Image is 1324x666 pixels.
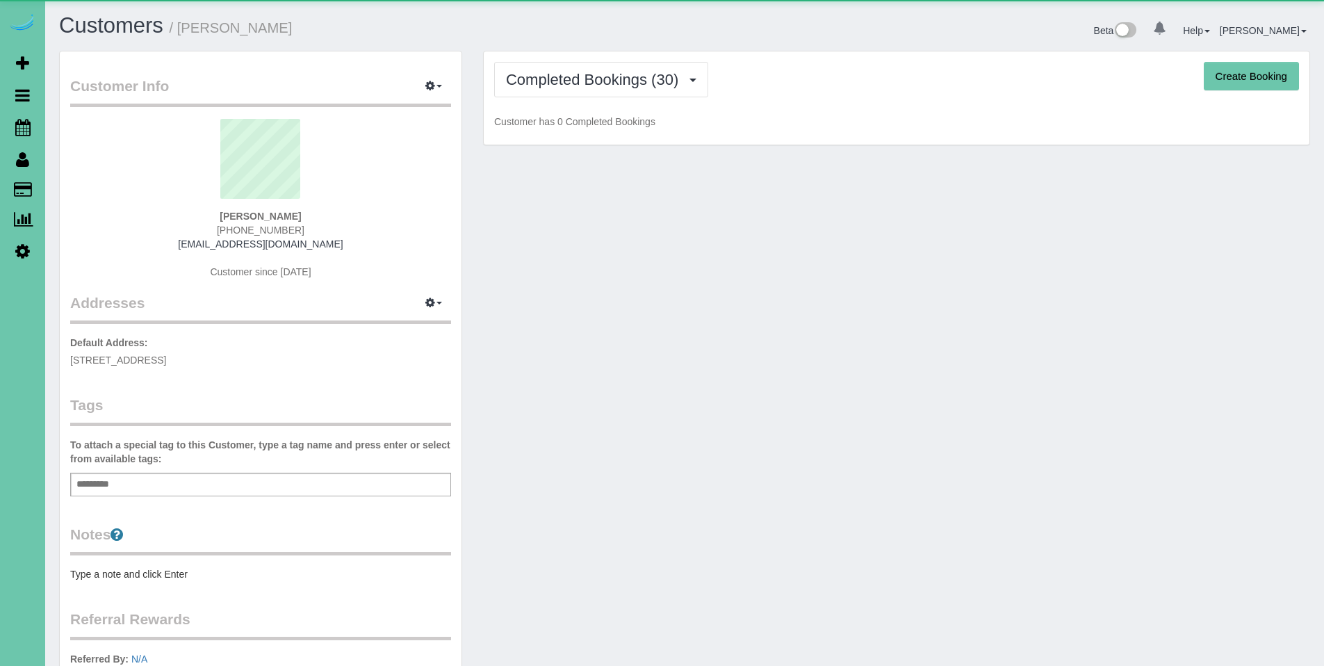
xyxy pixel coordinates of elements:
[59,13,163,38] a: Customers
[70,355,166,366] span: [STREET_ADDRESS]
[70,395,451,426] legend: Tags
[1220,25,1307,36] a: [PERSON_NAME]
[1094,25,1137,36] a: Beta
[217,225,304,236] span: [PHONE_NUMBER]
[494,62,708,97] button: Completed Bookings (30)
[70,609,451,640] legend: Referral Rewards
[494,115,1299,129] p: Customer has 0 Completed Bookings
[1113,22,1136,40] img: New interface
[131,653,147,665] a: N/A
[1204,62,1299,91] button: Create Booking
[70,76,451,107] legend: Customer Info
[70,652,129,666] label: Referred By:
[8,14,36,33] img: Automaid Logo
[70,438,451,466] label: To attach a special tag to this Customer, type a tag name and press enter or select from availabl...
[506,71,685,88] span: Completed Bookings (30)
[70,336,148,350] label: Default Address:
[70,567,451,581] pre: Type a note and click Enter
[1183,25,1210,36] a: Help
[178,238,343,250] a: [EMAIL_ADDRESS][DOMAIN_NAME]
[70,524,451,555] legend: Notes
[170,20,293,35] small: / [PERSON_NAME]
[220,211,301,222] strong: [PERSON_NAME]
[210,266,311,277] span: Customer since [DATE]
